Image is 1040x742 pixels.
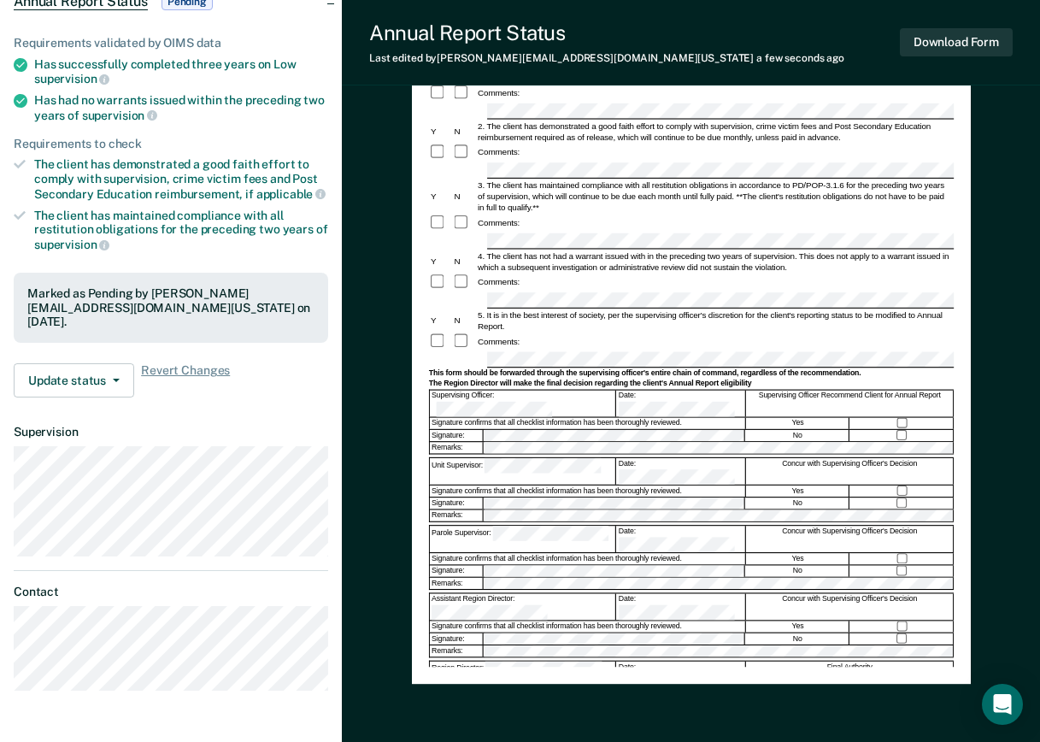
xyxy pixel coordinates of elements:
span: supervision [82,109,157,122]
div: Unit Supervisor: [430,459,616,485]
div: Y [429,315,453,326]
div: Signature: [430,565,483,577]
div: N [452,191,476,202]
div: Parole Supervisor: [430,527,616,552]
div: Remarks: [430,510,484,522]
div: Date: [616,527,745,552]
div: Remarks: [430,645,484,657]
div: Yes [746,621,849,632]
div: Signature confirms that all checklist information has been thoroughly reviewed. [430,621,746,632]
div: N [452,126,476,137]
div: Signature confirms that all checklist information has been thoroughly reviewed. [430,486,746,497]
div: Signature confirms that all checklist information has been thoroughly reviewed. [430,553,746,564]
span: applicable [256,187,326,201]
div: Signature: [430,430,483,442]
div: The client has maintained compliance with all restitution obligations for the preceding two years of [34,209,328,252]
div: Region Director: [430,662,616,687]
div: Concur with Supervising Officer's Decision [746,594,954,620]
div: Supervising Officer: [430,391,616,416]
div: Marked as Pending by [PERSON_NAME][EMAIL_ADDRESS][DOMAIN_NAME][US_STATE] on [DATE]. [27,286,314,329]
div: Requirements validated by OIMS data [14,36,328,50]
div: Has successfully completed three years on Low [34,57,328,86]
div: Date: [616,391,745,416]
div: This form should be forwarded through the supervising officer's entire chain of command, regardle... [429,368,954,378]
div: Comments: [476,218,521,229]
div: Annual Report Status [369,21,844,45]
div: Concur with Supervising Officer's Decision [746,527,954,552]
div: Y [429,256,453,267]
div: Signature confirms that all checklist information has been thoroughly reviewed. [430,418,746,429]
div: 5. It is in the best interest of society, per the supervising officer's discretion for the client... [476,309,954,332]
div: Remarks: [430,443,484,455]
div: No [746,498,849,509]
div: Comments: [476,277,521,288]
div: N [452,256,476,267]
div: Yes [746,418,849,429]
div: Date: [616,662,745,687]
div: Concur with Supervising Officer's Decision [746,459,954,485]
div: 3. The client has maintained compliance with all restitution obligations in accordance to PD/POP-... [476,180,954,214]
span: a few seconds ago [756,52,844,64]
div: No [746,565,849,577]
div: Assistant Region Director: [430,594,616,620]
div: Open Intercom Messenger [982,684,1023,725]
div: Date: [616,459,745,485]
div: Comments: [476,88,521,99]
div: No [746,430,849,442]
div: Requirements to check [14,137,328,151]
div: Remarks: [430,578,484,590]
div: Signature: [430,633,483,645]
div: 2. The client has demonstrated a good faith effort to comply with supervision, crime victim fees ... [476,121,954,143]
span: supervision [34,72,109,85]
button: Download Form [900,28,1013,56]
div: Y [429,126,453,137]
div: Yes [746,486,849,497]
div: Final Authority [746,662,954,687]
div: Comments: [476,336,521,347]
div: The Region Director will make the final decision regarding the client's Annual Report eligibility [429,380,954,389]
div: Yes [746,553,849,564]
div: Last edited by [PERSON_NAME][EMAIL_ADDRESS][DOMAIN_NAME][US_STATE] [369,52,844,64]
div: The client has demonstrated a good faith effort to comply with supervision, crime victim fees and... [34,157,328,201]
div: Signature: [430,498,483,509]
div: Date: [616,594,745,620]
span: Revert Changes [141,363,230,397]
dt: Contact [14,585,328,599]
div: Supervising Officer Recommend Client for Annual Report [746,391,954,416]
div: N [452,315,476,326]
button: Update status [14,363,134,397]
div: Has had no warrants issued within the preceding two years of [34,93,328,122]
div: Y [429,191,453,202]
span: supervision [34,238,109,251]
div: 4. The client has not had a warrant issued with in the preceding two years of supervision. This d... [476,250,954,272]
div: No [746,633,849,645]
div: Comments: [476,147,521,158]
dt: Supervision [14,425,328,439]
